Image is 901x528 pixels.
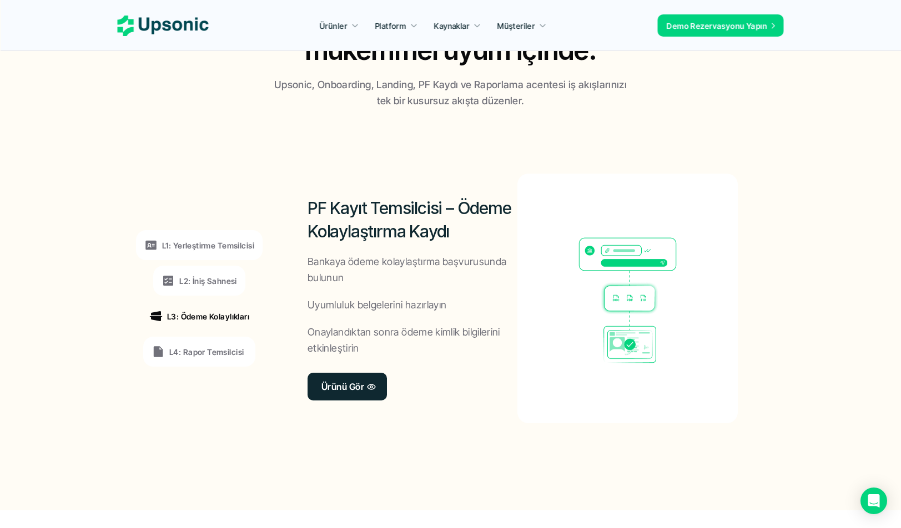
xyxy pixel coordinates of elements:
[167,312,249,321] font: L3: Ödeme Kolaylıkları
[308,256,509,283] font: Bankaya ödeme kolaylaştırma başvurusunda bulunun
[308,373,387,400] a: Ürünü Gör
[321,381,364,392] font: Ürünü Gör
[667,21,767,31] font: Demo Rezervasyonu Yapın
[320,21,348,31] font: Ürünler
[169,347,244,357] font: L4: Rapor Temsilcisi
[860,488,887,514] div: Intercom Messenger'ı açın
[434,21,470,31] font: Kaynaklar
[274,79,630,106] font: Upsonic, Onboarding, Landing, PF Kaydı ve Raporlama acentesi iş akışlarınızı tek bir kusursuz akı...
[375,21,406,31] font: Platform
[308,198,515,241] font: PF Kayıt Temsilcisi – Ödeme Kolaylaştırma Kaydı
[497,21,535,31] font: Müşteriler
[308,299,447,311] font: Uyumluluk belgelerini hazırlayın
[179,276,237,286] font: L2: İniş Sahnesi
[658,14,784,37] a: Demo Rezervasyonu Yapın
[162,241,254,250] font: L1: Yerleştirme Temsilcisi
[308,326,502,354] font: Onaylandıktan sonra ödeme kimlik bilgilerini etkinleştirin
[313,16,366,35] a: Ürünler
